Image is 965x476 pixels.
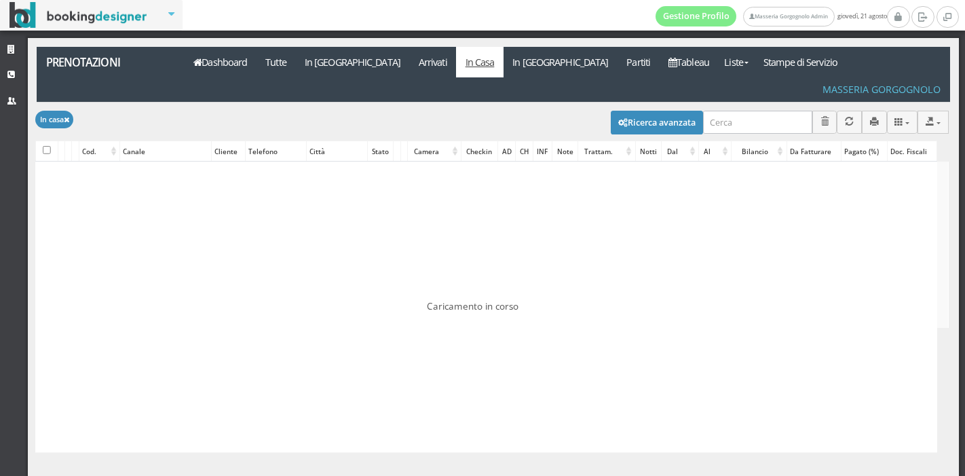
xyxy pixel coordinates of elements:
a: Prenotazioni [37,47,177,77]
a: In Casa [456,47,504,77]
a: Liste [718,47,754,77]
a: Tutte [257,47,296,77]
div: Dal [662,142,698,161]
div: Note [552,142,578,161]
a: Gestione Profilo [656,6,737,26]
a: Partiti [618,47,660,77]
a: In [GEOGRAPHIC_DATA] [295,47,409,77]
input: Cerca [703,111,812,133]
span: giovedì, 21 agosto [656,6,887,26]
div: Telefono [246,142,306,161]
div: Doc. Fiscali [888,142,936,161]
div: Stato [368,142,394,161]
button: Export [917,111,949,133]
a: Masseria Gorgognolo Admin [743,7,834,26]
div: AD [498,142,515,161]
div: Bilancio [732,142,786,161]
div: Pagato (%) [841,142,888,161]
div: Camera [408,142,461,161]
span: Caricamento in corso [427,300,518,313]
h4: Masseria Gorgognolo [822,84,941,95]
img: BookingDesigner.com [10,2,147,29]
div: Città [307,142,367,161]
button: Aggiorna [837,111,862,133]
a: Arrivati [409,47,456,77]
div: Al [699,142,731,161]
button: Ricerca avanzata [611,111,703,134]
a: In [GEOGRAPHIC_DATA] [504,47,618,77]
div: Notti [636,142,662,161]
div: Trattam. [578,142,635,161]
div: Cod. [79,142,120,161]
div: Canale [120,142,211,161]
a: Stampe di Servizio [755,47,847,77]
a: Tableau [660,47,719,77]
button: In casa [35,111,73,128]
div: Checkin [461,142,497,161]
div: INF [533,142,552,161]
a: Dashboard [185,47,257,77]
div: Da Fatturare [787,142,841,161]
div: CH [516,142,532,161]
div: Cliente [212,142,244,161]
